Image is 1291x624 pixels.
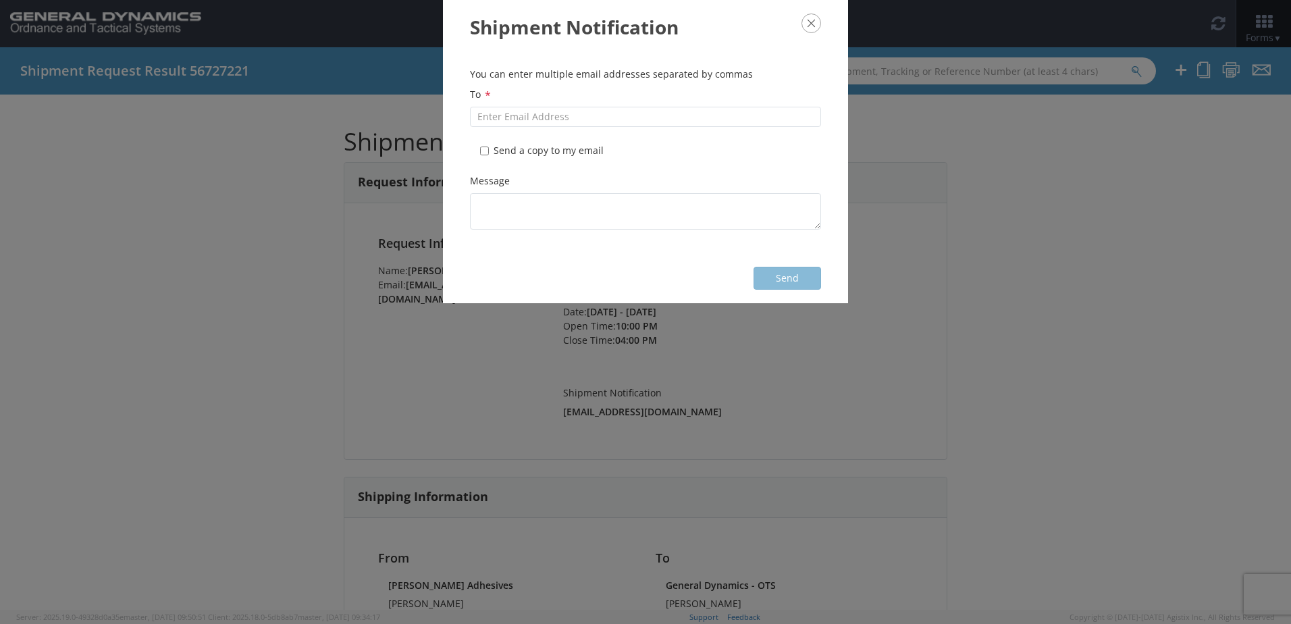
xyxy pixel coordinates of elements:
button: Send [754,267,821,290]
label: Send a copy to my email [480,144,606,157]
span: To [470,88,481,101]
input: Send a copy to my email [480,147,489,155]
span: Message [470,174,510,187]
h3: Shipment Notification [470,14,821,41]
input: Enter Email Address [470,107,821,127]
p: You can enter multiple email addresses separated by commas [470,68,821,81]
